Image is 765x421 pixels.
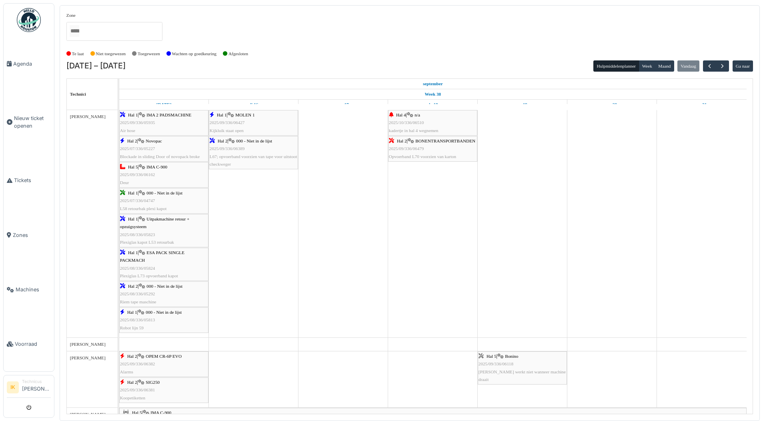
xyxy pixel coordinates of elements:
div: | [120,353,208,376]
a: 21 september 2025 [695,100,709,110]
a: 15 september 2025 [421,79,445,89]
a: 16 september 2025 [247,100,260,110]
span: Hal 2 [127,138,137,143]
a: Week 38 [423,89,443,99]
span: Hal 5 [487,354,497,359]
button: Week [639,60,655,72]
span: Tickets [14,176,51,184]
span: IMA C-900 [146,164,167,169]
span: 2025/09/336/06479 [389,146,424,151]
span: BONENTRANSPORTBANDEN [415,138,475,143]
span: Agenda [13,60,51,68]
span: 2025/09/336/05935 [120,120,155,125]
button: Vorige [703,60,716,72]
span: Novopac [146,138,162,143]
span: Zones [13,231,51,239]
span: SIG250 [146,380,160,385]
div: | [389,137,477,160]
span: Hal 2 [127,354,137,359]
a: 15 september 2025 [154,100,174,110]
span: 2025/08/336/05823 [120,232,155,237]
a: IK Technicus[PERSON_NAME] [7,379,51,398]
span: ESA PACK SINGLE PACKMACH [120,250,184,263]
span: 2025/09/336/06427 [210,120,245,125]
button: Volgende [716,60,729,72]
a: Zones [4,208,54,262]
span: n/a [415,112,420,117]
span: Hal 2 [397,138,407,143]
span: Blockade in sliding Door of novopack broke [120,154,200,159]
span: [PERSON_NAME] [70,412,106,417]
span: 2025/08/336/05824 [120,266,155,271]
span: [PERSON_NAME] [70,355,106,360]
a: 20 september 2025 [605,100,619,110]
span: 2025/07/336/05227 [120,146,155,151]
span: Riem tape maschine [120,299,156,304]
div: | [120,215,208,246]
span: Koopetiketten [120,395,145,400]
label: Niet toegewezen [96,50,126,57]
span: Opvoerband L70 voorzien van karton [389,154,456,159]
span: Uitpakmachine retour + opzuigsysteem [120,217,189,229]
span: Machines [16,286,51,293]
span: 000 - Niet in de lijst [146,310,182,315]
span: Nieuw ticket openen [14,114,51,130]
div: | [210,137,297,168]
li: IK [7,381,19,393]
div: | [120,379,208,402]
li: [PERSON_NAME] [22,379,51,396]
span: Hal 2 [127,380,137,385]
div: | [120,189,208,213]
span: Air hose [120,128,135,133]
a: Agenda [4,36,54,91]
span: 000 - Niet in de lijst [236,138,272,143]
span: Deur [120,180,129,185]
span: kadertje in hal 4 wegnemen [389,128,439,133]
span: 2025/09/336/06162 [120,172,155,177]
div: | [210,111,297,134]
span: L67; opvoerband voorzien van tape voor uitstoot checkweger [210,154,297,166]
span: 2025/10/336/06510 [389,120,424,125]
span: Hal 2 [128,284,138,289]
label: Zone [66,12,76,19]
span: OPEM CR-6P EVO [146,354,182,359]
span: IMA 2 PADSMACHINE [146,112,191,117]
a: Nieuw ticket openen [4,91,54,153]
label: Afgesloten [228,50,248,57]
div: | [479,353,566,383]
a: 18 september 2025 [426,100,440,110]
button: Maand [655,60,674,72]
label: Te laat [72,50,84,57]
span: Hal 5 [132,410,142,415]
button: Vandaag [677,60,699,72]
span: Technici [70,92,86,96]
span: Alarms [120,369,133,374]
span: Plexiglas kapot L53 retourbak [120,240,174,245]
span: Hal 1 [127,310,137,315]
span: [PERSON_NAME] [70,114,106,119]
span: 2025/07/336/04747 [120,198,155,203]
span: 2025/08/336/05813 [120,317,155,322]
span: MOLEN 1 [235,112,254,117]
span: Hal 1 [128,112,138,117]
span: IMA C-900 [150,410,171,415]
button: Ga naar [733,60,753,72]
input: Alles [70,25,79,37]
a: Machines [4,263,54,317]
span: Hal 5 [128,164,138,169]
span: Plexiglas L73 opvoerband kapot [120,273,178,278]
span: [PERSON_NAME] werkt niet wanneer machine draait [479,369,566,382]
span: 2025/09/336/06118 [479,361,513,366]
div: | [120,163,208,186]
span: Hal 1 [128,250,138,255]
span: Hal 1 [128,190,138,195]
span: [PERSON_NAME] [70,342,106,347]
span: Hal 4 [396,112,406,117]
span: 2025/08/336/05292 [120,291,155,296]
button: Hulpmiddelenplanner [593,60,639,72]
span: Robot lijn 59 [120,325,144,330]
h2: [DATE] – [DATE] [66,61,126,71]
span: L58 retourbak plexi kapot [120,206,167,211]
span: Bonino [505,354,518,359]
span: 2025/09/336/06382 [120,361,155,366]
